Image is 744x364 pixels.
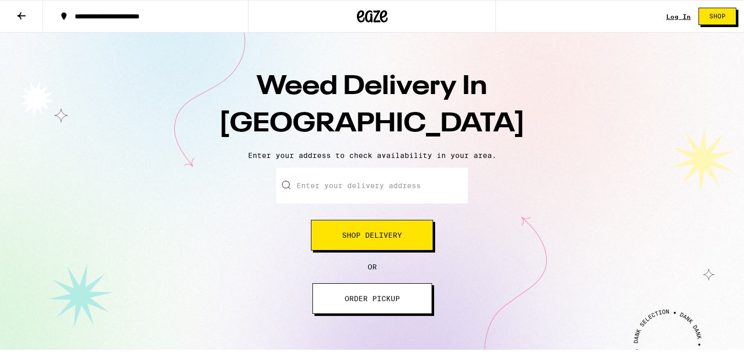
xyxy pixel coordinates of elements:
span: [GEOGRAPHIC_DATA] [219,111,525,138]
button: Shop Delivery [311,220,433,251]
input: Enter your delivery address [276,168,468,203]
button: ORDER PICKUP [312,283,432,314]
a: Log In [666,13,691,20]
span: ORDER PICKUP [345,295,400,302]
a: Shop [691,8,744,25]
span: Shop Delivery [342,232,402,239]
h1: Weed Delivery In [193,69,551,143]
p: Enter your address to check availability in your area. [10,151,734,160]
span: OR [368,263,377,271]
button: Shop [698,8,736,25]
span: Shop [709,13,726,19]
